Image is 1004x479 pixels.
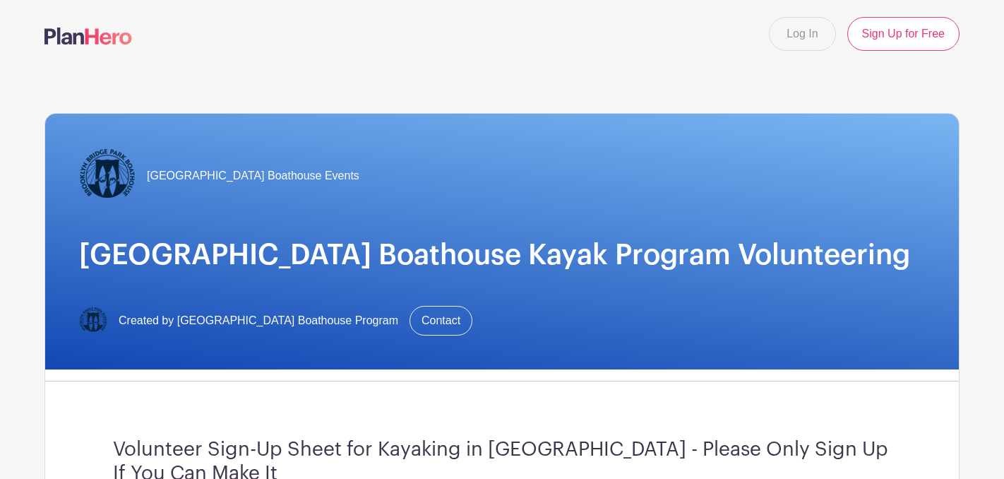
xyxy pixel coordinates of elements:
span: Created by [GEOGRAPHIC_DATA] Boathouse Program [119,312,398,329]
a: Sign Up for Free [847,17,960,51]
h1: [GEOGRAPHIC_DATA] Boathouse Kayak Program Volunteering [79,238,925,272]
a: Log In [769,17,835,51]
span: [GEOGRAPHIC_DATA] Boathouse Events [147,167,359,184]
img: logo-507f7623f17ff9eddc593b1ce0a138ce2505c220e1c5a4e2b4648c50719b7d32.svg [44,28,132,45]
img: Logo-Title.png [79,148,136,204]
a: Contact [410,306,472,336]
img: Logo-Title.png [79,307,107,335]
